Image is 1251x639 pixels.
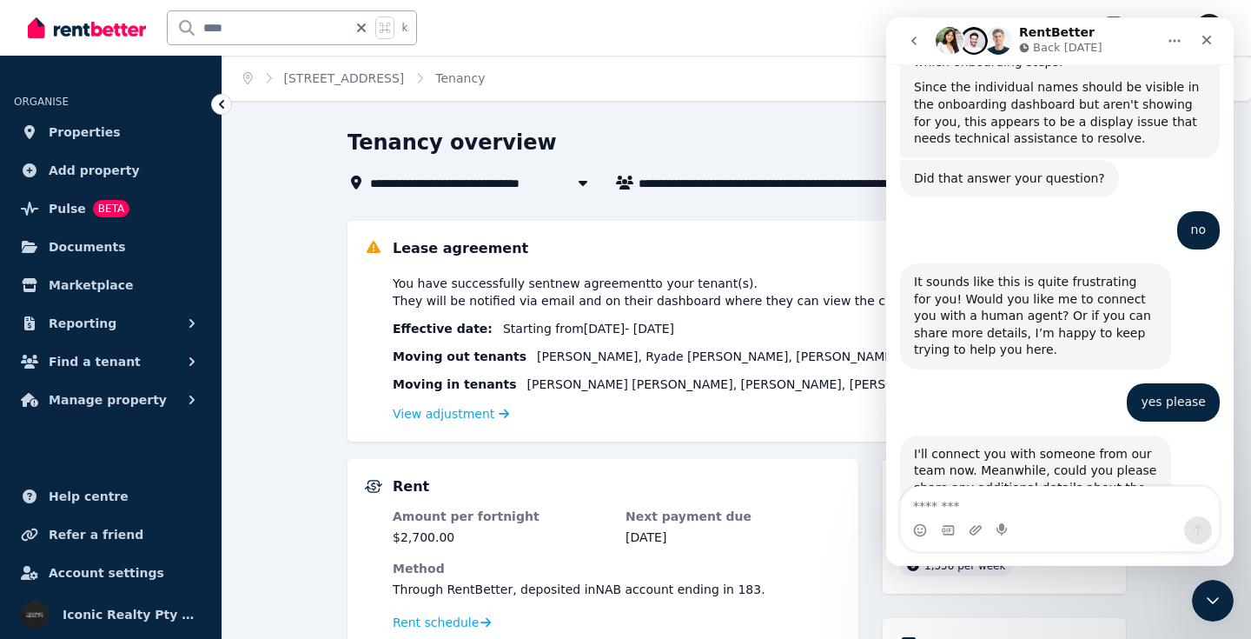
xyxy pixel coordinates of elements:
[393,407,509,421] a: View adjustment
[393,238,528,259] h5: Lease agreement
[222,56,506,101] nav: Breadcrumb
[49,524,143,545] span: Refer a friend
[924,560,1005,572] span: 1,350 per week
[14,344,208,379] button: Find a tenant
[49,313,116,334] span: Reporting
[14,153,208,188] a: Add property
[21,601,49,629] img: Iconic Realty Pty Ltd
[1103,17,1124,29] span: 218
[1192,580,1234,622] iframe: Intercom live chat
[393,582,765,596] span: Through RentBetter , deposited in NAB account ending in 183 .
[393,614,479,631] span: Rent schedule
[435,70,485,87] span: Tenancy
[14,268,208,303] a: Marketplace
[49,160,140,181] span: Add property
[393,376,517,393] span: Moving in tenant s
[14,96,69,108] span: ORGANISE
[49,486,129,507] span: Help centre
[14,115,208,150] a: Properties
[537,348,897,365] span: [PERSON_NAME] , Ryade [PERSON_NAME] , [PERSON_NAME]
[49,236,126,257] span: Documents
[14,383,208,417] button: Manage property
[49,198,86,219] span: Pulse
[527,376,1056,393] span: [PERSON_NAME] [PERSON_NAME] , [PERSON_NAME] , [PERSON_NAME] [PERSON_NAME]
[393,320,493,337] span: Effective date :
[393,508,608,525] dt: Amount per fortnight
[14,479,208,514] a: Help centre
[14,517,208,552] a: Refer a friend
[1195,14,1223,42] img: Iconic Realty Pty Ltd
[49,389,167,410] span: Manage property
[393,614,492,631] a: Rent schedule
[625,508,841,525] dt: Next payment due
[365,480,382,493] img: Rental Payments
[49,351,141,372] span: Find a tenant
[14,230,208,264] a: Documents
[401,21,407,35] span: k
[886,17,1234,566] iframe: Intercom live chat
[49,122,121,143] span: Properties
[49,562,164,583] span: Account settings
[14,191,208,226] a: PulseBETA
[393,476,429,497] h5: Rent
[625,529,841,546] dd: [DATE]
[14,556,208,590] a: Account settings
[393,275,934,310] span: You have successfully sent new agreement to your tenant(s) . They will be notified via email and ...
[393,529,608,546] dd: $2,700.00
[503,320,674,337] span: Starting from [DATE] - [DATE]
[284,71,405,85] a: [STREET_ADDRESS]
[393,560,841,577] dt: Method
[93,200,129,217] span: BETA
[63,604,201,625] span: Iconic Realty Pty Ltd
[393,348,526,365] span: Moving out tenant s
[49,275,133,296] span: Marketplace
[28,15,146,41] img: RentBetter
[14,306,208,341] button: Reporting
[347,129,557,156] h1: Tenancy overview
